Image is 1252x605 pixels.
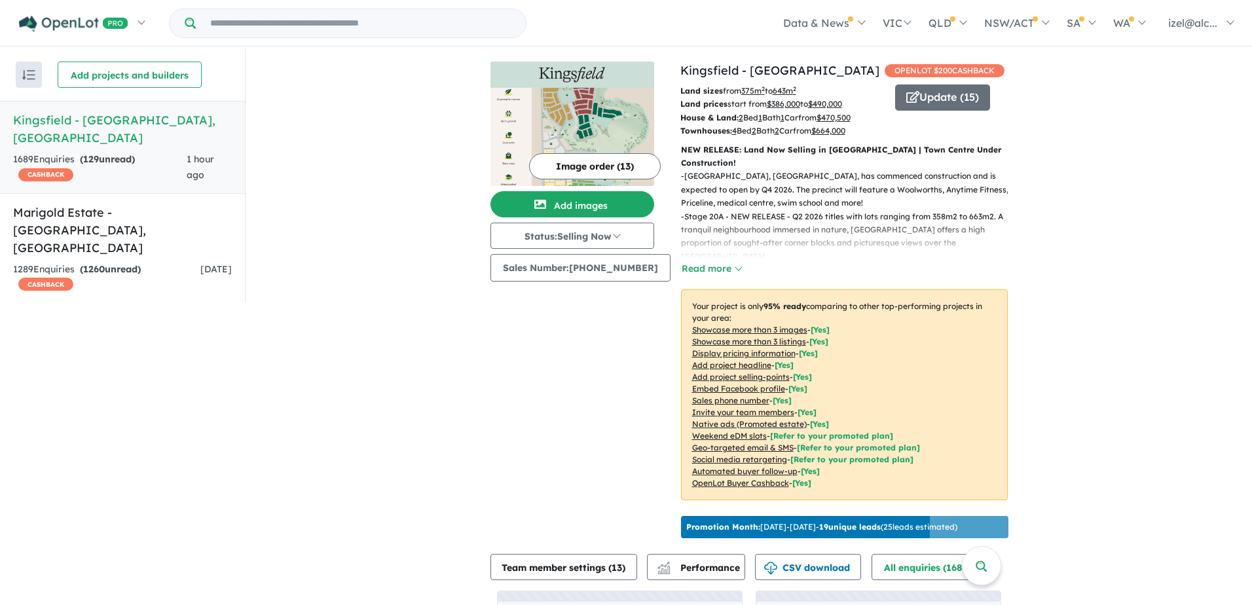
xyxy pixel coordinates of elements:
[758,113,762,122] u: 1
[692,384,785,394] u: Embed Facebook profile
[800,99,842,109] span: to
[790,454,913,464] span: [Refer to your promoted plan]
[692,454,787,464] u: Social media retargeting
[13,111,232,147] h5: Kingsfield - [GEOGRAPHIC_DATA] , [GEOGRAPHIC_DATA]
[680,126,732,136] b: Townhouses:
[775,360,794,370] span: [ Yes ]
[692,372,790,382] u: Add project selling-points
[680,111,885,124] p: Bed Bath Car from
[490,191,654,217] button: Add images
[680,99,727,109] b: Land prices
[817,113,851,122] u: $ 470,500
[895,84,990,111] button: Update (15)
[496,67,649,82] img: Kingsfield - Sunbury Logo
[692,337,806,346] u: Showcase more than 3 listings
[680,63,879,78] a: Kingsfield - [GEOGRAPHIC_DATA]
[681,289,1008,500] p: Your project is only comparing to other top-performing projects in your area: - - - - - - - - - -...
[752,126,756,136] u: 2
[490,554,637,580] button: Team member settings (13)
[686,521,957,533] p: [DATE] - [DATE] - ( 25 leads estimated)
[58,62,202,88] button: Add projects and builders
[819,522,881,532] b: 19 unique leads
[792,478,811,488] span: [Yes]
[773,395,792,405] span: [ Yes ]
[198,9,523,37] input: Try estate name, suburb, builder or developer
[490,223,654,249] button: Status:Selling Now
[1168,16,1217,29] span: izel@alc...
[692,443,794,452] u: Geo-targeted email & SMS
[692,466,798,476] u: Automated buyer follow-up
[612,562,622,574] span: 13
[657,566,671,574] img: bar-chart.svg
[681,210,1018,264] p: - Stage 20A - NEW RELEASE - Q2 2026 titles with lots ranging from 358m2 to 663m2. A tranquil neig...
[764,562,777,575] img: download icon
[808,99,842,109] u: $ 490,000
[83,153,99,165] span: 129
[810,419,829,429] span: [Yes]
[739,113,743,122] u: 2
[490,62,654,186] a: Kingsfield - Sunbury LogoKingsfield - Sunbury
[764,301,806,311] b: 95 % ready
[692,395,769,405] u: Sales phone number
[657,562,669,569] img: line-chart.svg
[762,85,765,92] sup: 2
[755,554,861,580] button: CSV download
[19,16,128,32] img: Openlot PRO Logo White
[781,113,784,122] u: 1
[13,204,232,257] h5: Marigold Estate - [GEOGRAPHIC_DATA] , [GEOGRAPHIC_DATA]
[741,86,765,96] u: 375 m
[200,263,232,275] span: [DATE]
[872,554,990,580] button: All enquiries (1689)
[798,407,817,417] span: [ Yes ]
[811,325,830,335] span: [ Yes ]
[529,153,661,179] button: Image order (13)
[13,152,187,183] div: 1689 Enquir ies
[811,126,845,136] u: $ 664,000
[692,325,807,335] u: Showcase more than 3 images
[187,153,214,181] span: 1 hour ago
[680,84,885,98] p: from
[680,124,885,137] p: Bed Bath Car from
[692,407,794,417] u: Invite your team members
[80,153,135,165] strong: ( unread)
[775,126,779,136] u: 2
[767,99,800,109] u: $ 386,000
[885,64,1004,77] span: OPENLOT $ 200 CASHBACK
[692,419,807,429] u: Native ads (Promoted estate)
[83,263,105,275] span: 1260
[686,522,760,532] b: Promotion Month:
[692,360,771,370] u: Add project headline
[647,554,745,580] button: Performance
[490,254,671,282] button: Sales Number:[PHONE_NUMBER]
[681,143,1008,170] p: NEW RELEASE: Land Now Selling in [GEOGRAPHIC_DATA] | Town Centre Under Construction!
[793,85,796,92] sup: 2
[13,262,200,293] div: 1289 Enquir ies
[801,466,820,476] span: [Yes]
[770,431,893,441] span: [Refer to your promoted plan]
[732,126,737,136] u: 4
[692,431,767,441] u: Weekend eDM slots
[692,348,796,358] u: Display pricing information
[681,261,743,276] button: Read more
[680,98,885,111] p: start from
[680,86,723,96] b: Land sizes
[765,86,796,96] span: to
[22,70,35,80] img: sort.svg
[18,168,73,181] span: CASHBACK
[797,443,920,452] span: [Refer to your promoted plan]
[692,478,789,488] u: OpenLot Buyer Cashback
[680,113,739,122] b: House & Land:
[773,86,796,96] u: 643 m
[788,384,807,394] span: [ Yes ]
[681,170,1018,210] p: - [GEOGRAPHIC_DATA], [GEOGRAPHIC_DATA], has commenced construction and is expected to open by Q4 ...
[490,88,654,186] img: Kingsfield - Sunbury
[793,372,812,382] span: [ Yes ]
[799,348,818,358] span: [ Yes ]
[809,337,828,346] span: [ Yes ]
[80,263,141,275] strong: ( unread)
[659,562,740,574] span: Performance
[18,278,73,291] span: CASHBACK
